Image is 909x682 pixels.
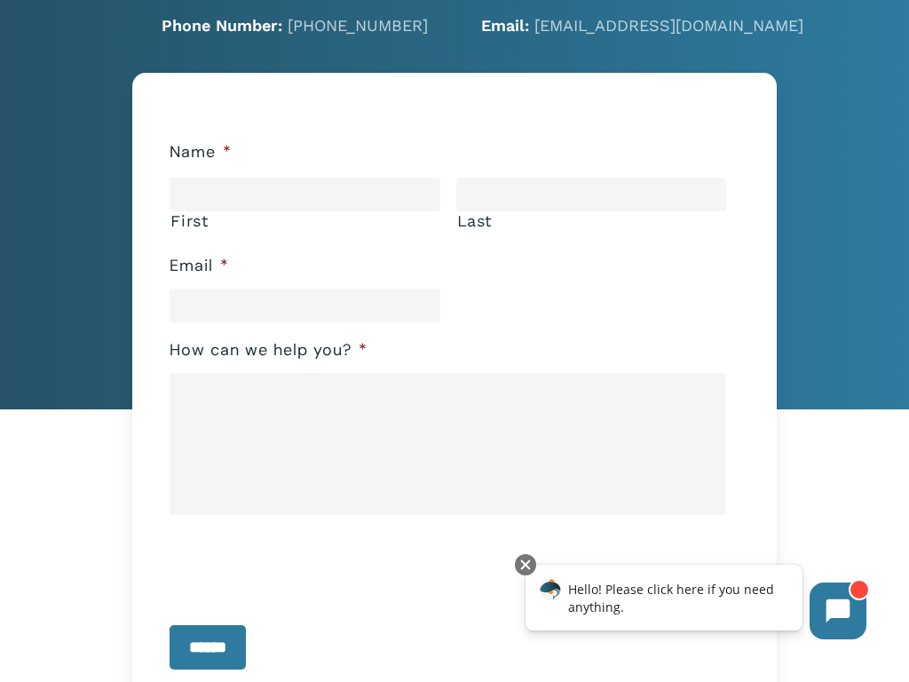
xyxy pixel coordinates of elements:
iframe: Chatbot [507,551,884,657]
strong: Phone Number: [162,16,282,35]
label: How can we help you? [170,340,368,361]
label: First [170,212,439,230]
iframe: reCAPTCHA [170,527,439,597]
a: [EMAIL_ADDRESS][DOMAIN_NAME] [534,16,803,35]
label: Email [170,256,229,276]
strong: Email: [481,16,529,35]
label: Last [457,212,726,230]
a: [PHONE_NUMBER] [288,16,428,35]
label: Name [170,142,232,163]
